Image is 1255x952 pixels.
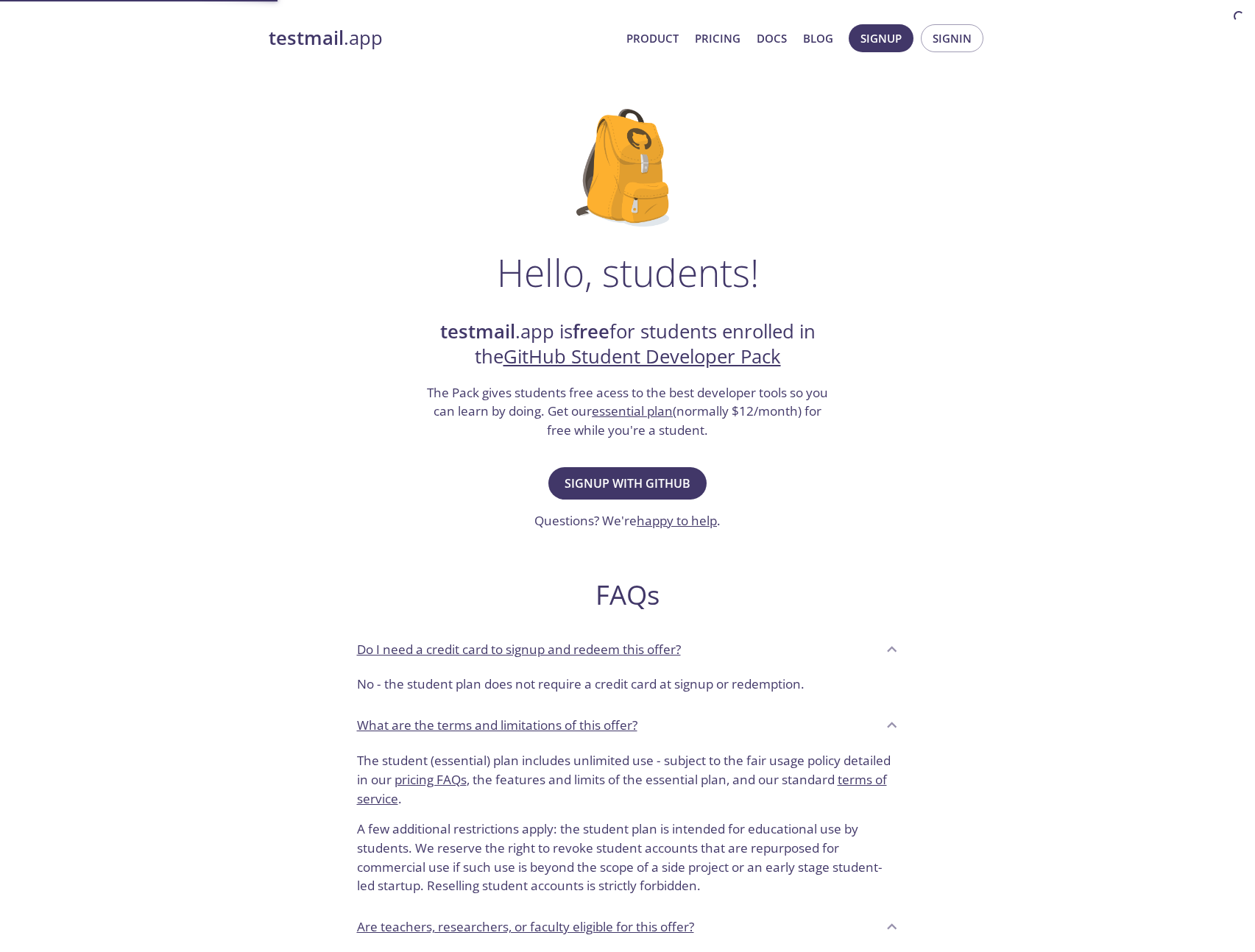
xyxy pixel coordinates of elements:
strong: testmail [269,25,344,51]
button: Signup with GitHub [548,467,707,500]
h2: .app is for students enrolled in the [425,319,830,370]
div: What are the terms and limitations of this offer? [345,745,911,907]
a: essential plan [592,402,673,419]
span: Signin [933,29,972,48]
span: Signup with GitHub [565,473,690,494]
div: Do I need a credit card to signup and redeem this offer? [345,629,911,669]
div: What are the terms and limitations of this offer? [345,706,911,745]
p: A few additional restrictions apply: the student plan is intended for educational use by students... [357,808,899,895]
button: Signup [849,24,913,52]
p: No - the student plan does not require a credit card at signup or redemption. [357,675,899,694]
a: Docs [757,29,787,48]
a: Blog [803,29,833,48]
img: github-student-backpack.png [576,109,679,227]
p: What are the terms and limitations of this offer? [357,716,637,735]
div: Do I need a credit card to signup and redeem this offer? [345,669,911,706]
div: Are teachers, researchers, or faculty eligible for this offer? [345,907,911,947]
h3: The Pack gives students free acess to the best developer tools so you can learn by doing. Get our... [425,383,830,440]
p: Do I need a credit card to signup and redeem this offer? [357,640,681,659]
p: The student (essential) plan includes unlimited use - subject to the fair usage policy detailed i... [357,751,899,808]
strong: free [573,319,609,344]
a: pricing FAQs [395,771,467,788]
p: Are teachers, researchers, or faculty eligible for this offer? [357,917,694,937]
strong: testmail [440,319,515,344]
a: GitHub Student Developer Pack [503,344,781,369]
button: Signin [921,24,983,52]
a: happy to help [637,512,717,529]
h1: Hello, students! [497,250,759,294]
a: testmail.app [269,26,615,51]
a: Pricing [695,29,740,48]
span: Signup [860,29,902,48]
h2: FAQs [345,578,911,611]
h3: Questions? We're . [534,511,721,530]
a: terms of service [357,771,887,807]
a: Product [626,29,679,48]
